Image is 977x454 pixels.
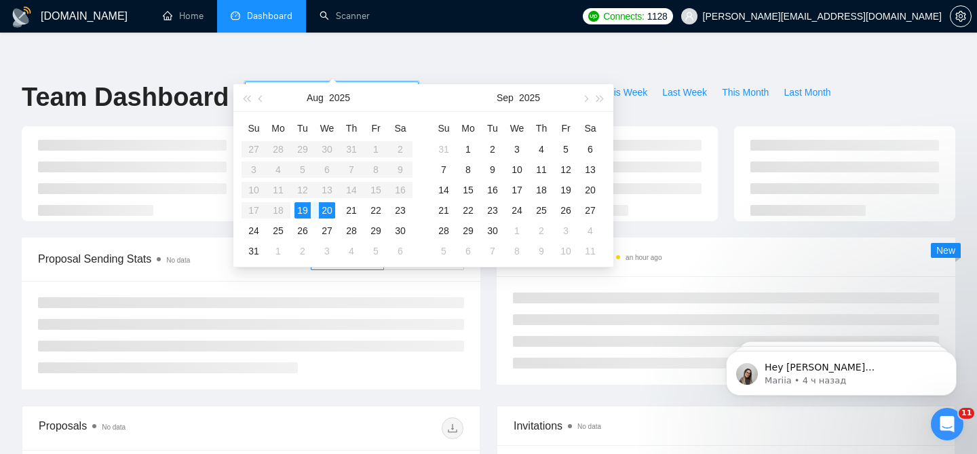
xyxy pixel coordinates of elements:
[368,243,384,259] div: 5
[456,221,480,241] td: 2025-09-29
[662,85,707,100] span: Last Week
[436,223,452,239] div: 28
[38,250,311,267] span: Proposal Sending Stats
[270,243,286,259] div: 1
[529,200,554,221] td: 2025-09-25
[315,221,339,241] td: 2025-08-27
[484,223,501,239] div: 30
[582,202,598,219] div: 27
[554,117,578,139] th: Fr
[231,11,240,20] span: dashboard
[484,141,501,157] div: 2
[329,84,350,111] button: 2025
[436,182,452,198] div: 14
[577,423,601,430] span: No data
[364,117,388,139] th: Fr
[343,202,360,219] div: 21
[505,221,529,241] td: 2025-10-01
[484,202,501,219] div: 23
[290,117,315,139] th: Tu
[509,223,525,239] div: 1
[582,223,598,239] div: 4
[505,117,529,139] th: We
[588,11,599,22] img: upwork-logo.png
[456,159,480,180] td: 2025-09-08
[294,223,311,239] div: 26
[931,408,963,440] iframe: Intercom live chat
[388,200,413,221] td: 2025-08-23
[554,200,578,221] td: 2025-09-26
[480,159,505,180] td: 2025-09-09
[456,180,480,200] td: 2025-09-15
[460,202,476,219] div: 22
[484,243,501,259] div: 7
[266,117,290,139] th: Mo
[315,117,339,139] th: We
[315,241,339,261] td: 2025-09-03
[270,223,286,239] div: 25
[432,200,456,221] td: 2025-09-21
[432,180,456,200] td: 2025-09-14
[247,10,292,22] span: Dashboard
[456,139,480,159] td: 2025-09-01
[242,117,266,139] th: Su
[497,84,514,111] button: Sep
[509,243,525,259] div: 8
[11,6,33,28] img: logo
[39,417,251,439] div: Proposals
[432,221,456,241] td: 2025-09-28
[647,9,668,24] span: 1128
[505,241,529,261] td: 2025-10-08
[22,81,229,113] h1: Team Dashboard
[505,159,529,180] td: 2025-09-10
[388,221,413,241] td: 2025-08-30
[554,159,578,180] td: 2025-09-12
[936,245,955,256] span: New
[242,241,266,261] td: 2025-08-31
[529,159,554,180] td: 2025-09-11
[460,243,476,259] div: 6
[480,180,505,200] td: 2025-09-16
[529,221,554,241] td: 2025-10-02
[655,81,714,103] button: Last Week
[319,243,335,259] div: 3
[307,84,324,111] button: Aug
[529,117,554,139] th: Th
[460,223,476,239] div: 29
[558,243,574,259] div: 10
[602,85,647,100] span: This Week
[529,139,554,159] td: 2025-09-04
[266,241,290,261] td: 2025-09-01
[392,202,408,219] div: 23
[722,85,769,100] span: This Month
[364,200,388,221] td: 2025-08-22
[480,221,505,241] td: 2025-09-30
[163,10,204,22] a: homeHome
[558,162,574,178] div: 12
[529,241,554,261] td: 2025-10-09
[484,162,501,178] div: 9
[776,81,838,103] button: Last Month
[246,223,262,239] div: 24
[432,159,456,180] td: 2025-09-07
[578,180,602,200] td: 2025-09-20
[392,223,408,239] div: 30
[102,423,126,431] span: No data
[685,12,694,21] span: user
[505,139,529,159] td: 2025-09-03
[509,202,525,219] div: 24
[784,85,830,100] span: Last Month
[343,223,360,239] div: 28
[290,241,315,261] td: 2025-09-02
[582,141,598,157] div: 6
[558,202,574,219] div: 26
[578,221,602,241] td: 2025-10-04
[343,243,360,259] div: 4
[533,141,550,157] div: 4
[714,81,776,103] button: This Month
[294,243,311,259] div: 2
[436,162,452,178] div: 7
